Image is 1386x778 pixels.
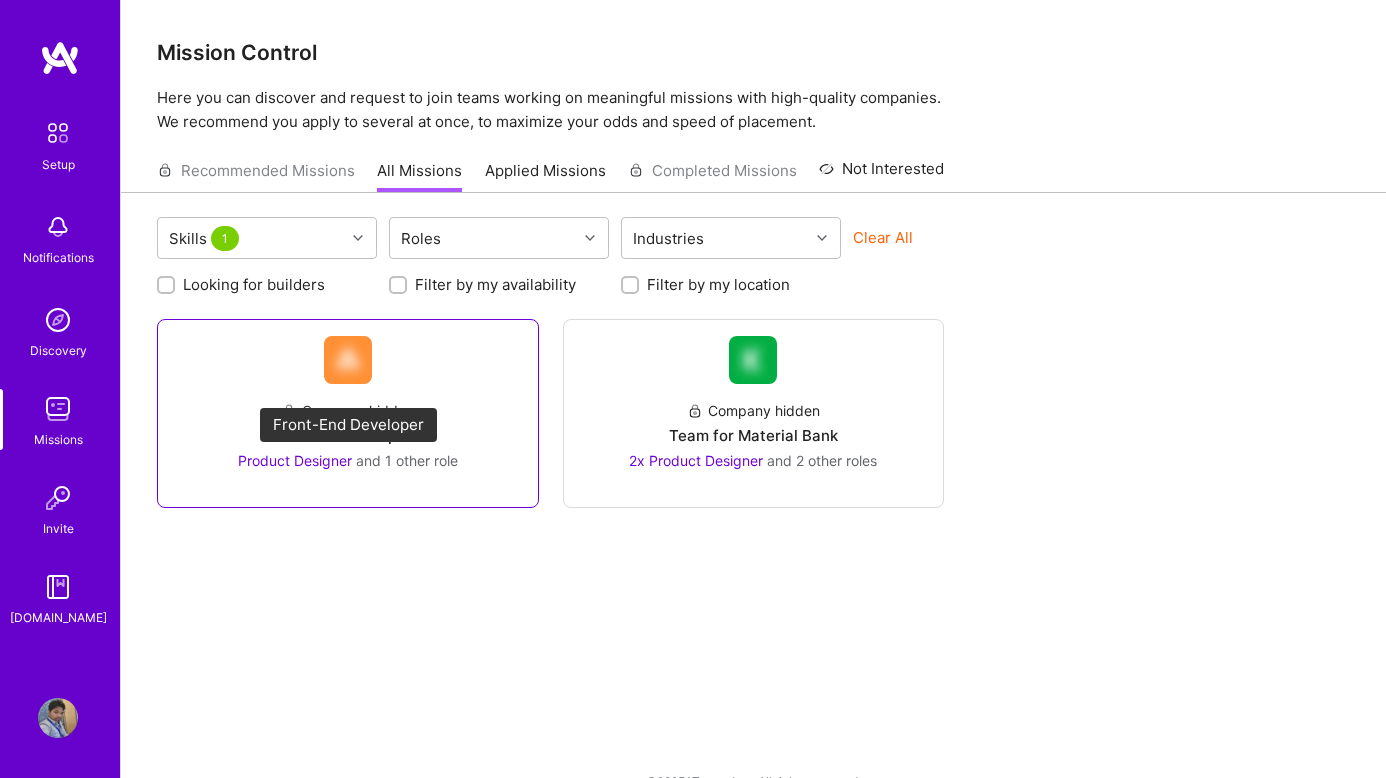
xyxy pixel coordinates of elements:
[324,336,372,384] img: Company Logo
[38,478,78,518] img: Invite
[356,452,458,469] span: and 1 other role
[396,224,446,253] div: Roles
[38,389,78,429] img: teamwork
[30,340,87,361] div: Discovery
[40,40,80,76] img: logo
[817,233,827,243] i: icon Chevron
[628,224,709,253] div: Industries
[33,698,83,738] a: User Avatar
[687,400,820,421] div: Company hidden
[164,224,248,253] div: Skills
[853,227,913,248] button: Clear All
[415,274,576,295] label: Filter by my availability
[729,336,777,384] img: Company Logo
[819,157,944,193] a: Not Interested
[183,274,325,295] label: Looking for builders
[485,160,606,193] a: Applied Missions
[38,207,78,247] img: bell
[647,274,790,295] label: Filter by my location
[281,400,414,421] div: Company hidden
[157,40,1350,65] h3: Mission Control
[10,607,107,628] div: [DOMAIN_NAME]
[377,160,462,193] a: All Missions
[580,336,928,491] a: Company LogoCompany hiddenTeam for Material Bank2x Product Designer and 2 other roles
[38,567,78,607] img: guide book
[211,226,239,251] span: 1
[38,698,78,738] img: User Avatar
[38,300,78,340] img: discovery
[174,336,522,491] a: Company LogoCompany hiddenTeam for MVP sprintProduct Designer and 1 other role
[238,452,352,469] span: Product Designer
[42,154,75,175] div: Setup
[585,233,595,243] i: icon Chevron
[629,452,763,469] span: 2x Product Designer
[274,425,422,446] div: Team for MVP sprint
[669,425,838,446] div: Team for Material Bank
[23,247,94,268] div: Notifications
[353,233,363,243] i: icon Chevron
[43,518,74,539] div: Invite
[37,112,79,154] img: setup
[157,86,1350,134] p: Here you can discover and request to join teams working on meaningful missions with high-quality ...
[34,429,83,450] div: Missions
[767,452,877,469] span: and 2 other roles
